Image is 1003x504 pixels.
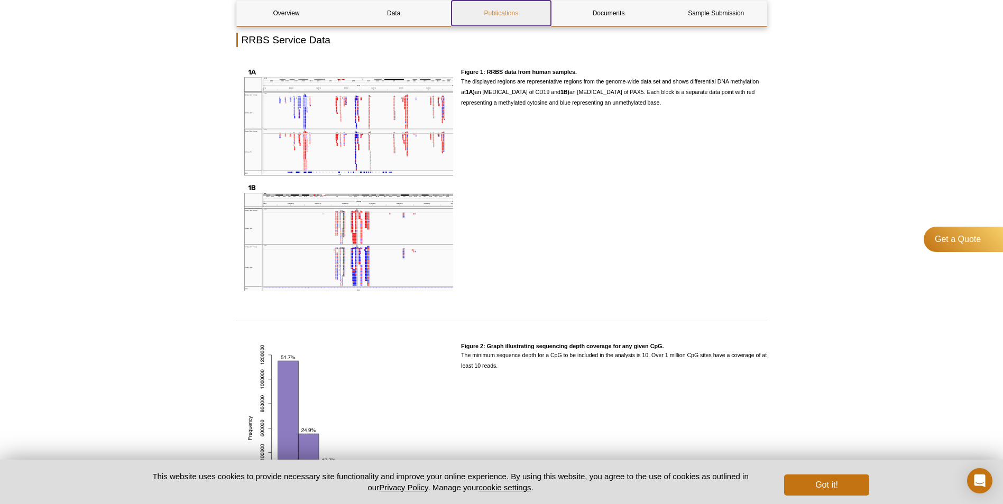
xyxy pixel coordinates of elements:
a: Privacy Policy [379,483,428,492]
span: The minimum sequence depth for a CpG to be included in the analysis is 10. Over 1 million CpG sit... [461,352,767,369]
a: Documents [559,1,658,26]
h4: Figure 2: Graph illustrating sequencing depth coverage for any given CpG. [461,340,775,350]
a: Publications [452,1,551,26]
a: Click for larger image [244,66,454,294]
a: Data [344,1,444,26]
a: Overview [237,1,336,26]
h4: Figure 1: RRBS data from human samples. [461,66,775,76]
p: This website uses cookies to provide necessary site functionality and improve your online experie... [134,471,767,493]
strong: 1A) [466,89,475,95]
button: Got it! [784,474,869,496]
img: RRBS data from human samples [244,66,454,291]
button: cookie settings [479,483,531,492]
div: Open Intercom Messenger [967,468,992,493]
h2: RRBS Service Data [236,33,767,47]
a: Sample Submission [666,1,766,26]
strong: 1B) [560,89,569,95]
a: Get a Quote [924,227,1003,252]
span: The displayed regions are representative regions from the genome-wide data set and shows differen... [461,78,759,106]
